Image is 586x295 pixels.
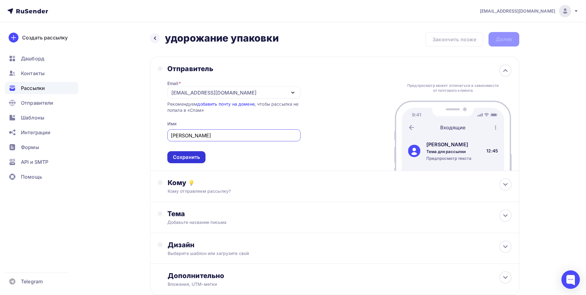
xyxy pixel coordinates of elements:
div: [EMAIL_ADDRESS][DOMAIN_NAME] [171,89,257,96]
div: Кому отправляем рассылку? [168,188,477,194]
div: Дизайн [168,240,512,249]
a: Формы [5,141,78,153]
div: Имя [167,121,177,127]
div: Вложения, UTM–метки [168,281,477,287]
div: Предпросмотр текста [426,156,471,161]
div: Тема [167,209,289,218]
a: Дашборд [5,52,78,65]
span: API и SMTP [21,158,48,166]
button: [EMAIL_ADDRESS][DOMAIN_NAME] [167,87,301,99]
div: Выберите шаблон или загрузите свой [168,250,477,257]
div: Тема для рассылки [426,149,471,154]
div: Дополнительно [168,271,512,280]
span: Шаблоны [21,114,44,121]
div: Рекомендуем , чтобы рассылка не попала в «Спам» [167,101,301,113]
span: Интеграции [21,129,50,136]
h2: удорожание упаковки [165,32,279,44]
a: Шаблоны [5,111,78,124]
span: Формы [21,143,39,151]
span: Отправители [21,99,54,107]
span: Контакты [21,70,45,77]
a: Контакты [5,67,78,79]
div: Сохранить [173,154,200,161]
span: Telegram [21,278,43,285]
span: Помощь [21,173,42,180]
a: [EMAIL_ADDRESS][DOMAIN_NAME] [480,5,579,17]
div: Создать рассылку [22,34,68,41]
div: Отправитель [167,64,301,73]
div: Предпросмотр может отличаться в зависимости от почтового клиента [406,83,500,93]
span: [EMAIL_ADDRESS][DOMAIN_NAME] [480,8,555,14]
div: Email [167,80,181,87]
div: Кому [168,178,512,187]
div: 12:45 [486,148,498,154]
span: Дашборд [21,55,44,62]
div: [PERSON_NAME] [426,141,471,148]
span: Рассылки [21,84,45,92]
a: Отправители [5,97,78,109]
div: Добавьте название письма [167,219,277,225]
a: Рассылки [5,82,78,94]
a: добавить почту на домене [197,101,254,107]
